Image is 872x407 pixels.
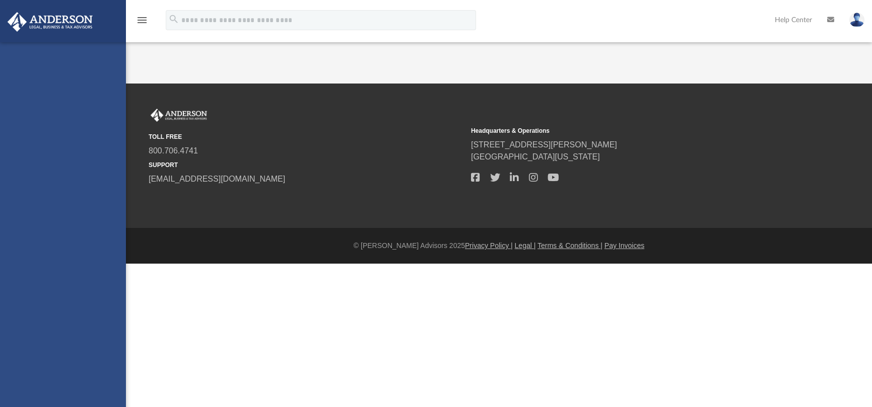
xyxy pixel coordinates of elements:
a: Legal | [515,241,536,250]
small: SUPPORT [149,160,464,170]
img: Anderson Advisors Platinum Portal [5,12,96,32]
img: User Pic [849,13,864,27]
a: Terms & Conditions | [538,241,602,250]
a: [EMAIL_ADDRESS][DOMAIN_NAME] [149,175,285,183]
small: TOLL FREE [149,132,464,141]
a: [GEOGRAPHIC_DATA][US_STATE] [471,152,600,161]
a: menu [136,19,148,26]
a: 800.706.4741 [149,146,198,155]
a: [STREET_ADDRESS][PERSON_NAME] [471,140,617,149]
i: menu [136,14,148,26]
small: Headquarters & Operations [471,126,786,135]
img: Anderson Advisors Platinum Portal [149,109,209,122]
a: Privacy Policy | [465,241,513,250]
div: © [PERSON_NAME] Advisors 2025 [126,240,872,251]
i: search [168,14,179,25]
a: Pay Invoices [605,241,644,250]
